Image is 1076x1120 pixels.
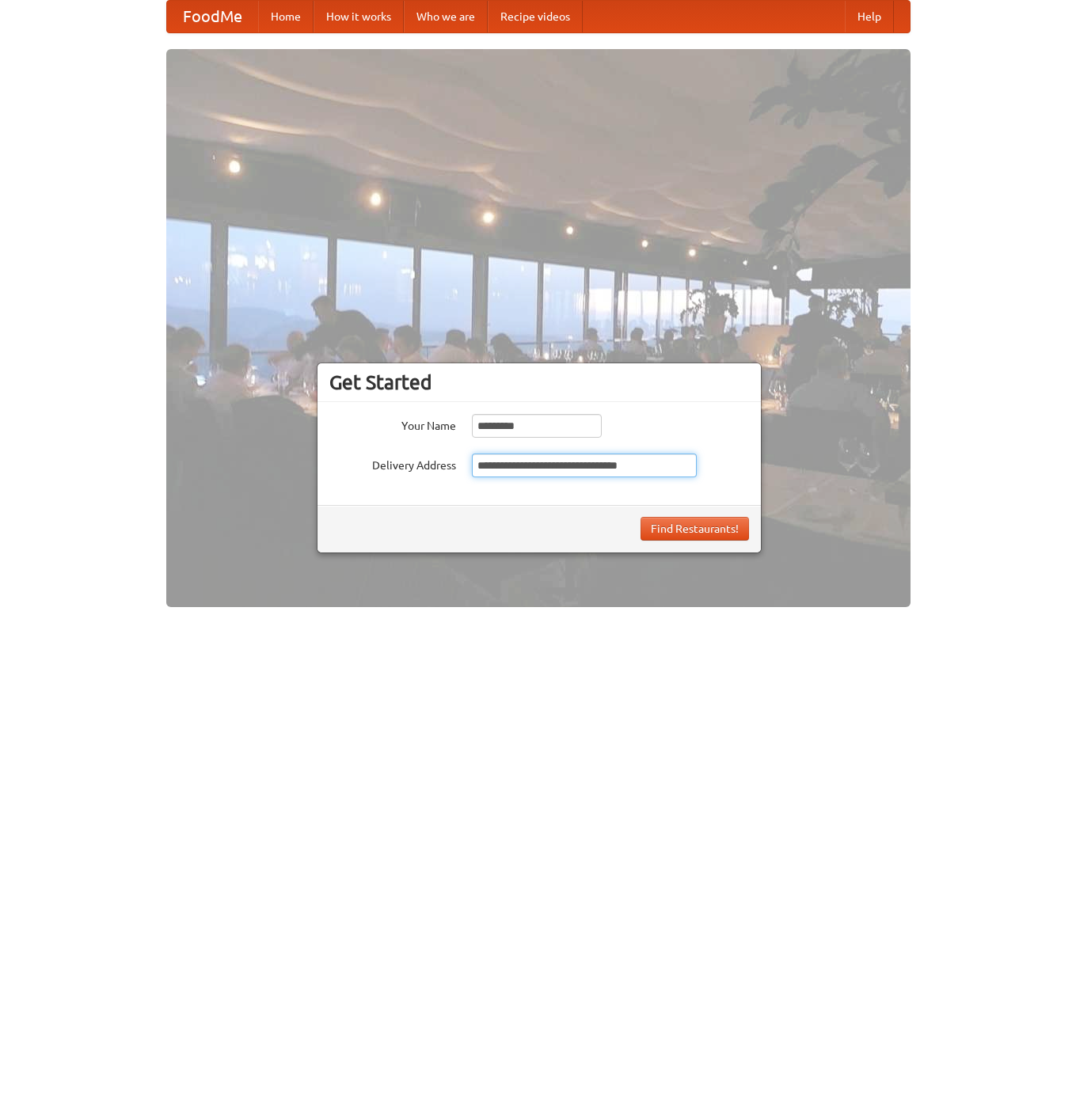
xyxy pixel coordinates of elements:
h3: Get Started [329,370,749,394]
label: Delivery Address [329,454,456,473]
a: Home [258,1,314,32]
a: How it works [314,1,404,32]
a: Recipe videos [488,1,583,32]
a: Who we are [404,1,488,32]
a: Help [845,1,894,32]
button: Find Restaurants! [641,517,749,541]
a: FoodMe [167,1,258,32]
label: Your Name [329,414,456,434]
